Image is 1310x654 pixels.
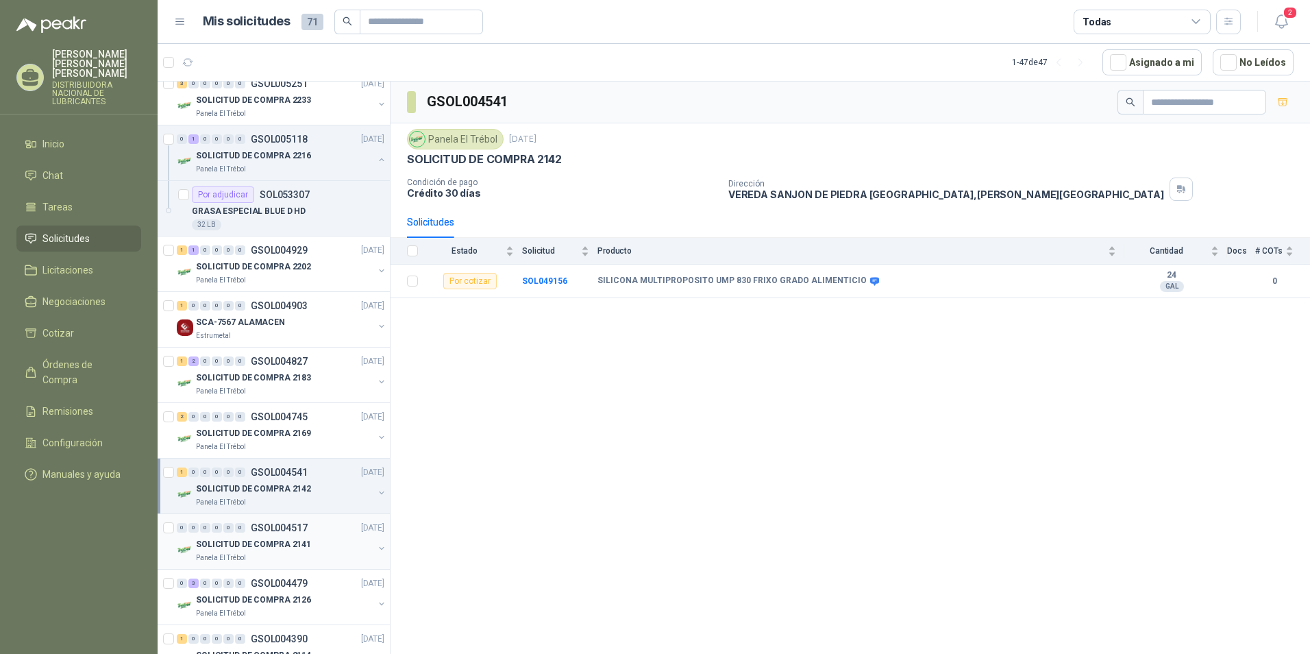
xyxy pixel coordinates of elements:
span: Inicio [42,136,64,152]
div: 0 [223,356,234,366]
p: Panela El Trébol [196,108,246,119]
p: Condición de pago [407,178,717,187]
div: 0 [235,468,245,477]
img: Company Logo [177,153,193,169]
div: Todas [1083,14,1111,29]
span: search [1126,97,1135,107]
div: 1 [177,356,187,366]
p: SOLICITUD DE COMPRA 2169 [196,427,311,440]
p: GSOL004479 [251,579,308,588]
b: SILICONA MULTIPROPOSITO UMP 830 FRIXO GRADO ALIMENTICIO [597,276,867,287]
th: Estado [426,238,522,265]
h1: Mis solicitudes [203,12,291,32]
span: Producto [597,246,1105,256]
div: 0 [235,356,245,366]
span: Chat [42,168,63,183]
div: 0 [235,412,245,422]
div: Panela El Trébol [407,129,504,149]
div: 1 [177,468,187,477]
p: SOLICITUD DE COMPRA 2216 [196,149,311,162]
a: Remisiones [16,398,141,424]
a: 0 1 0 0 0 0 GSOL005118[DATE] Company LogoSOLICITUD DE COMPRA 2216Panela El Trébol [177,131,387,175]
a: 1 1 0 0 0 0 GSOL004929[DATE] Company LogoSOLICITUD DE COMPRA 2202Panela El Trébol [177,242,387,286]
div: 0 [235,634,245,644]
div: 0 [188,301,199,311]
img: Company Logo [177,319,193,336]
a: SOL049156 [522,276,567,286]
div: 0 [235,301,245,311]
div: 0 [223,134,234,144]
a: 0 3 0 0 0 0 GSOL004479[DATE] Company LogoSOLICITUD DE COMPRA 2126Panela El Trébol [177,575,387,619]
div: 0 [200,356,210,366]
a: 1 0 0 0 0 0 GSOL004903[DATE] Company LogoSCA-7567 ALAMACENEstrumetal [177,298,387,341]
p: DISTRIBUIDORA NACIONAL DE LUBRICANTES [52,81,141,106]
div: 0 [188,468,199,477]
span: search [343,16,352,26]
div: GAL [1160,281,1184,292]
a: Manuales y ayuda [16,461,141,487]
button: 2 [1269,10,1294,34]
div: 0 [200,301,210,311]
div: 0 [188,634,199,644]
div: 0 [223,468,234,477]
img: Company Logo [177,486,193,502]
th: Cantidad [1124,238,1227,265]
img: Company Logo [177,431,193,447]
div: 1 - 47 de 47 [1012,51,1091,73]
th: # COTs [1255,238,1310,265]
p: SOLICITUD DE COMPRA 2233 [196,94,311,107]
a: 3 0 0 0 0 0 GSOL005251[DATE] Company LogoSOLICITUD DE COMPRA 2233Panela El Trébol [177,75,387,119]
span: Configuración [42,435,103,450]
div: Por adjudicar [192,186,254,203]
a: Tareas [16,194,141,220]
div: 0 [235,79,245,88]
b: 24 [1124,270,1219,281]
a: Órdenes de Compra [16,352,141,393]
div: 2 [188,356,199,366]
th: Producto [597,238,1124,265]
span: Manuales y ayuda [42,467,121,482]
b: 0 [1255,275,1294,288]
p: SCA-7567 ALAMACEN [196,316,285,329]
div: 0 [223,79,234,88]
p: Panela El Trébol [196,164,246,175]
p: Panela El Trébol [196,553,246,564]
th: Docs [1227,238,1255,265]
p: GSOL004745 [251,412,308,422]
div: 0 [200,634,210,644]
div: 32 LB [192,219,221,230]
img: Company Logo [177,542,193,558]
div: 0 [223,301,234,311]
span: Remisiones [42,404,93,419]
p: SOLICITUD DE COMPRA 2202 [196,261,311,274]
div: 0 [200,523,210,533]
p: Panela El Trébol [196,441,246,452]
div: 1 [177,245,187,255]
div: 0 [177,523,187,533]
a: Por adjudicarSOL053307GRASA ESPECIAL BLUE D HD32 LB [158,181,390,237]
p: [DATE] [361,355,384,368]
div: 0 [188,412,199,422]
div: 3 [188,579,199,588]
div: 0 [200,579,210,588]
div: 0 [235,523,245,533]
p: SOLICITUD DE COMPRA 2183 [196,372,311,385]
div: 0 [223,523,234,533]
a: Inicio [16,131,141,157]
p: SOLICITUD DE COMPRA 2126 [196,594,311,607]
div: 0 [212,79,222,88]
span: Órdenes de Compra [42,357,128,387]
p: GSOL004541 [251,468,308,477]
p: SOL053307 [260,190,310,199]
img: Logo peakr [16,16,86,33]
p: Crédito 30 días [407,187,717,199]
p: GSOL004517 [251,523,308,533]
p: VEREDA SANJON DE PIEDRA [GEOGRAPHIC_DATA] , [PERSON_NAME][GEOGRAPHIC_DATA] [728,189,1164,200]
span: # COTs [1255,246,1283,256]
div: 0 [212,134,222,144]
div: 1 [177,634,187,644]
span: 71 [301,14,323,30]
p: SOLICITUD DE COMPRA 2141 [196,538,311,551]
div: 0 [212,634,222,644]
